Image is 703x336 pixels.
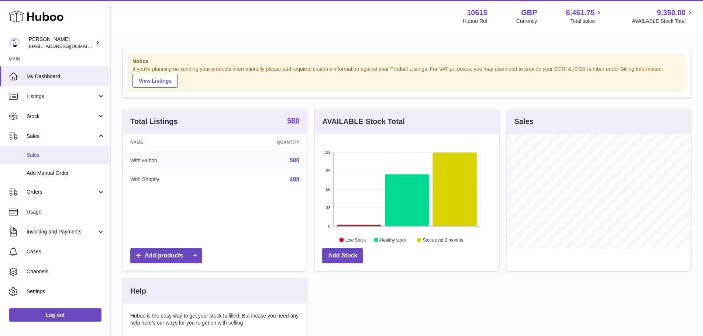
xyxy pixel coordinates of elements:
[423,237,463,242] text: Stock over 2 months
[27,268,105,275] span: Channels
[324,150,330,155] text: 132
[123,170,222,189] td: With Shopify
[566,8,603,25] a: 6,461.75 Total sales
[27,73,105,80] span: My Dashboard
[27,228,97,235] span: Invoicing and Payments
[130,248,202,263] a: Add products
[467,8,487,18] strong: 10615
[123,134,222,151] th: Name
[322,248,363,263] a: Add Stock
[287,117,299,126] a: 580
[27,43,108,49] span: [EMAIL_ADDRESS][DOMAIN_NAME]
[9,308,101,322] a: Log out
[130,117,178,127] h3: Total Listings
[516,18,537,25] div: Currency
[322,117,404,127] h3: AVAILABLE Stock Total
[27,208,105,215] span: Usage
[287,117,299,124] strong: 580
[326,169,331,173] text: 99
[27,36,94,50] div: [PERSON_NAME]
[345,237,366,242] text: Low Stock
[326,205,331,210] text: 33
[222,134,307,151] th: Quantity
[566,8,595,18] span: 6,461.75
[328,224,331,228] text: 0
[570,18,603,25] span: Total sales
[27,152,105,159] span: Sales
[132,58,681,65] strong: Notice
[130,286,146,296] h3: Help
[123,151,222,170] td: With Huboo
[27,113,97,120] span: Stock
[514,117,534,127] h3: Sales
[27,288,105,295] span: Settings
[521,8,537,18] strong: GBP
[632,8,694,25] a: 9,350.00 AVAILABLE Stock Total
[27,93,97,100] span: Listings
[632,18,694,25] span: AVAILABLE Stock Total
[463,18,487,25] div: Huboo Ref
[326,187,331,191] text: 66
[290,176,300,183] a: 498
[290,157,300,163] a: 580
[9,37,20,48] img: internalAdmin-10615@internal.huboo.com
[132,74,178,88] a: View Listings
[27,188,97,195] span: Orders
[27,248,105,255] span: Cases
[380,237,407,242] text: Healthy stock
[27,170,105,177] span: Add Manual Order
[27,133,97,140] span: Sales
[130,312,299,326] p: Huboo is the easy way to get your stock fulfilled. But incase you need any help here's our ways f...
[132,66,681,88] div: If you're planning on sending your products internationally please add required customs informati...
[657,8,686,18] span: 9,350.00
